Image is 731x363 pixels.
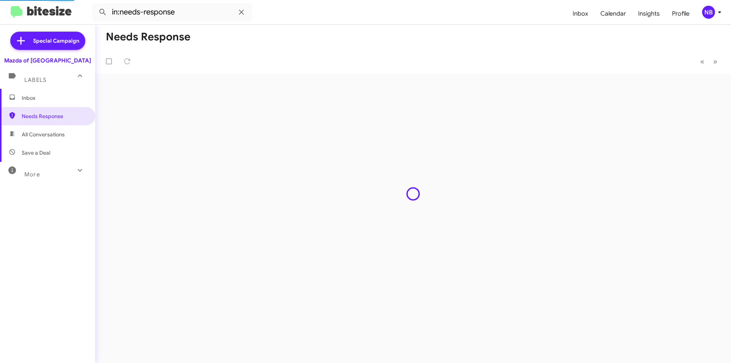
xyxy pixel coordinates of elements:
a: Profile [666,3,696,25]
a: Insights [632,3,666,25]
button: NB [696,6,723,19]
span: » [713,57,717,66]
button: Previous [696,54,709,69]
span: Special Campaign [33,37,79,45]
span: All Conversations [22,131,65,138]
span: « [700,57,704,66]
input: Search [92,3,252,21]
h1: Needs Response [106,31,190,43]
span: Needs Response [22,112,86,120]
span: Inbox [22,94,86,102]
a: Special Campaign [10,32,85,50]
span: More [24,171,40,178]
a: Inbox [567,3,594,25]
div: NB [702,6,715,19]
span: Save a Deal [22,149,50,157]
div: Mazda of [GEOGRAPHIC_DATA] [4,57,91,64]
span: Labels [24,77,46,83]
a: Calendar [594,3,632,25]
nav: Page navigation example [696,54,722,69]
button: Next [709,54,722,69]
